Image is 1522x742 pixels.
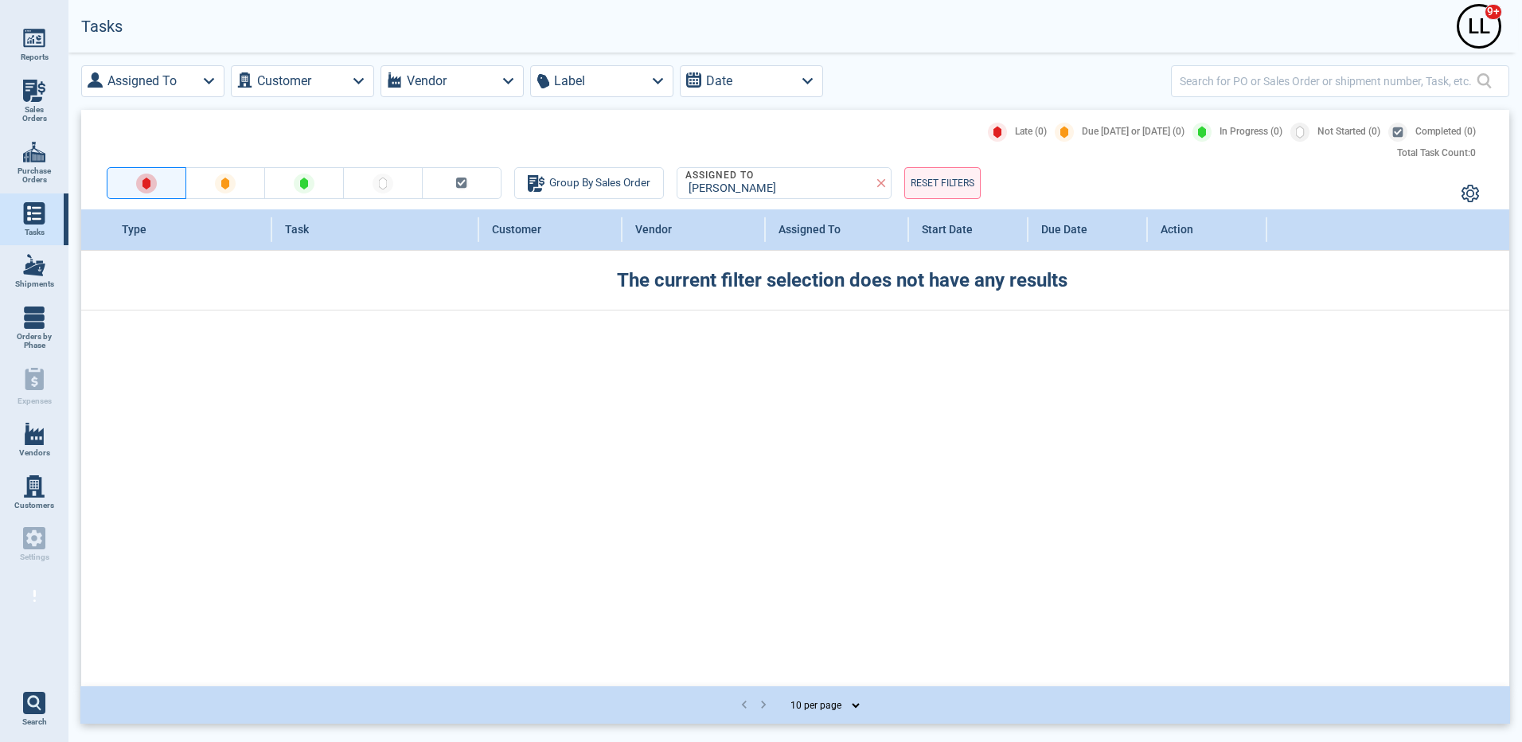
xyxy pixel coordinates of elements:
h2: Tasks [81,18,123,36]
img: menu_icon [23,80,45,102]
span: Shipments [15,279,54,289]
span: Assigned To [779,223,841,236]
span: Type [122,223,146,236]
span: Customer [492,223,541,236]
span: Due Date [1041,223,1087,236]
div: [PERSON_NAME] [684,182,878,196]
img: menu_icon [23,307,45,329]
label: Assigned To [107,70,177,92]
div: Total Task Count: 0 [1397,148,1476,159]
span: Purchase Orders [13,166,56,185]
button: RESET FILTERS [904,167,981,199]
button: Label [530,65,673,97]
span: Late (0) [1015,127,1047,138]
img: menu_icon [23,254,45,276]
span: Vendor [635,223,672,236]
span: Orders by Phase [13,332,56,350]
img: menu_icon [23,141,45,163]
span: Customers [14,501,54,510]
input: Search for PO or Sales Order or shipment number, Task, etc. [1180,69,1477,92]
span: Action [1161,223,1193,236]
label: Date [706,70,732,92]
button: Assigned To [81,65,224,97]
span: Search [22,717,47,727]
span: Start Date [922,223,973,236]
button: Group By Sales Order [514,167,664,199]
button: Vendor [380,65,524,97]
button: Customer [231,65,374,97]
span: Not Started (0) [1317,127,1380,138]
img: menu_icon [23,27,45,49]
span: 9+ [1485,4,1502,20]
label: Vendor [407,70,447,92]
span: Sales Orders [13,105,56,123]
span: Reports [21,53,49,62]
label: Customer [257,70,311,92]
label: Label [554,70,585,92]
span: Due [DATE] or [DATE] (0) [1082,127,1184,138]
div: L L [1459,6,1499,46]
span: In Progress (0) [1220,127,1282,138]
span: Task [285,223,309,236]
div: Group By Sales Order [528,174,650,193]
span: Tasks [25,228,45,237]
button: Date [680,65,823,97]
img: menu_icon [23,202,45,225]
img: menu_icon [23,475,45,498]
img: menu_icon [23,423,45,445]
span: Completed (0) [1415,127,1476,138]
span: Vendors [19,448,50,458]
legend: Assigned To [684,170,755,182]
nav: pagination navigation [735,695,773,716]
